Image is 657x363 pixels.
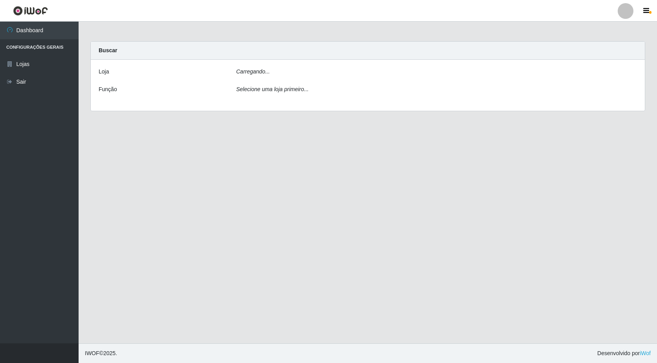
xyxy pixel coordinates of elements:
[13,6,48,16] img: CoreUI Logo
[640,350,651,356] a: iWof
[236,86,308,92] i: Selecione uma loja primeiro...
[99,47,117,53] strong: Buscar
[99,85,117,93] label: Função
[99,68,109,76] label: Loja
[597,349,651,357] span: Desenvolvido por
[85,350,99,356] span: IWOF
[236,68,270,75] i: Carregando...
[85,349,117,357] span: © 2025 .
